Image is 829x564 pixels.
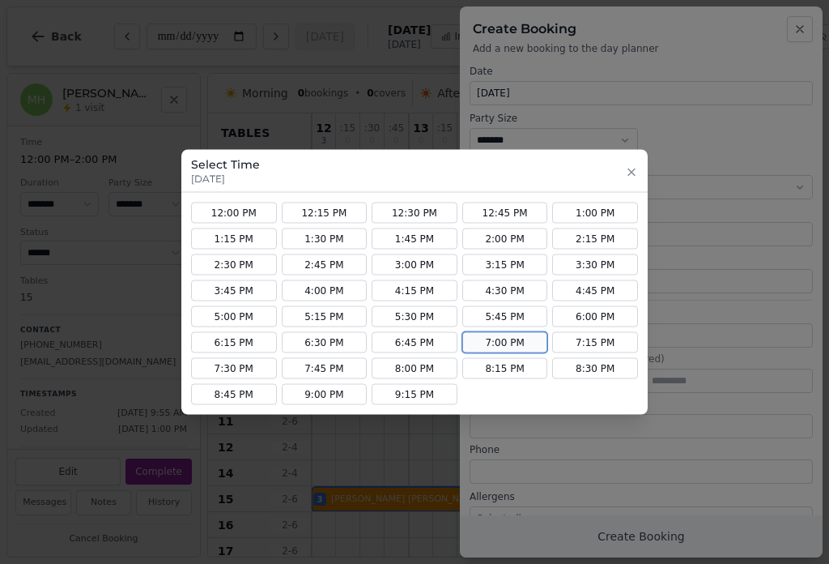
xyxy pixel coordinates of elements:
button: 3:30 PM [552,254,638,276]
button: 4:15 PM [372,280,457,301]
button: 4:45 PM [552,280,638,301]
button: 2:15 PM [552,229,638,250]
h3: Select Time [191,156,260,173]
button: 12:00 PM [191,203,277,224]
button: 2:00 PM [462,229,548,250]
button: 1:15 PM [191,229,277,250]
button: 3:15 PM [462,254,548,276]
button: 9:00 PM [282,384,368,405]
button: 7:15 PM [552,332,638,353]
button: 12:45 PM [462,203,548,224]
button: 8:45 PM [191,384,277,405]
button: 4:00 PM [282,280,368,301]
button: 7:45 PM [282,358,368,379]
button: 5:15 PM [282,306,368,327]
button: 7:30 PM [191,358,277,379]
button: 5:00 PM [191,306,277,327]
button: 6:00 PM [552,306,638,327]
button: 12:15 PM [282,203,368,224]
button: 3:45 PM [191,280,277,301]
button: 7:00 PM [462,332,548,353]
button: 2:45 PM [282,254,368,276]
button: 6:30 PM [282,332,368,353]
button: 1:30 PM [282,229,368,250]
button: 5:45 PM [462,306,548,327]
button: 1:00 PM [552,203,638,224]
button: 3:00 PM [372,254,457,276]
button: 8:30 PM [552,358,638,379]
button: 9:15 PM [372,384,457,405]
button: 8:00 PM [372,358,457,379]
p: [DATE] [191,173,260,186]
button: 5:30 PM [372,306,457,327]
button: 8:15 PM [462,358,548,379]
button: 1:45 PM [372,229,457,250]
button: 6:15 PM [191,332,277,353]
button: 4:30 PM [462,280,548,301]
button: 12:30 PM [372,203,457,224]
button: 6:45 PM [372,332,457,353]
button: 2:30 PM [191,254,277,276]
